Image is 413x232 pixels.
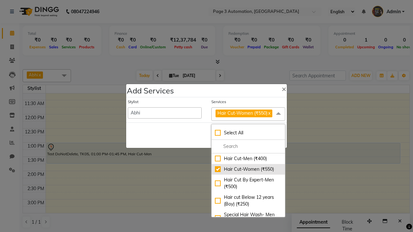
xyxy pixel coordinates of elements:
[282,84,286,93] span: ×
[215,194,282,208] div: Hair cut Below 12 years (Boy) (₹250)
[128,99,138,105] label: Stylist
[215,130,282,136] div: Select All
[217,110,267,116] span: Hair Cut-Women (₹550)
[215,211,282,225] div: Special Hair Wash- Men (₹500)
[215,155,282,162] div: Hair Cut-Men (₹400)
[267,110,270,116] a: x
[215,166,282,173] div: Hair Cut-Women (₹550)
[277,80,291,98] button: Close
[127,85,174,96] h4: Add Services
[215,177,282,190] div: Hair Cut By Expert-Men (₹500)
[215,143,282,150] input: multiselect-search
[211,99,226,105] label: Services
